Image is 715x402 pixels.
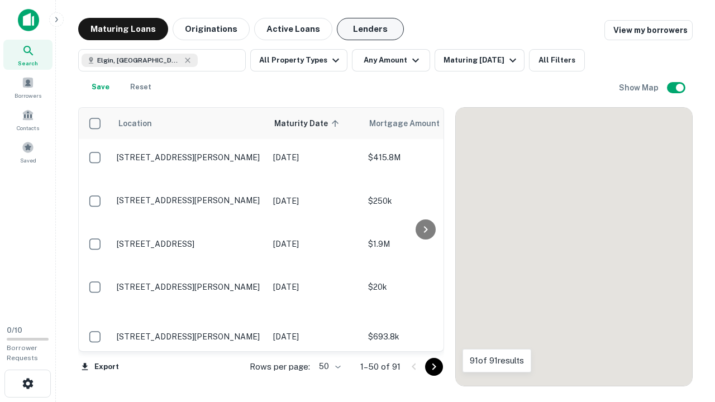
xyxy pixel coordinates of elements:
[659,277,715,331] iframe: Chat Widget
[273,281,357,293] p: [DATE]
[3,104,53,135] a: Contacts
[18,9,39,31] img: capitalize-icon.png
[117,195,262,205] p: [STREET_ADDRESS][PERSON_NAME]
[111,108,268,139] th: Location
[604,20,693,40] a: View my borrowers
[368,238,480,250] p: $1.9M
[117,282,262,292] p: [STREET_ADDRESS][PERSON_NAME]
[274,117,342,130] span: Maturity Date
[17,123,39,132] span: Contacts
[97,55,181,65] span: Elgin, [GEOGRAPHIC_DATA], [GEOGRAPHIC_DATA]
[273,238,357,250] p: [DATE]
[337,18,404,40] button: Lenders
[369,117,454,130] span: Mortgage Amount
[456,108,692,386] div: 0 0
[15,91,41,100] span: Borrowers
[360,360,401,374] p: 1–50 of 91
[3,137,53,167] a: Saved
[529,49,585,71] button: All Filters
[20,156,36,165] span: Saved
[368,151,480,164] p: $415.8M
[314,358,342,375] div: 50
[78,358,122,375] button: Export
[363,108,485,139] th: Mortgage Amount
[117,239,262,249] p: [STREET_ADDRESS]
[83,76,118,98] button: Save your search to get updates of matches that match your search criteria.
[250,49,347,71] button: All Property Types
[619,82,660,94] h6: Show Map
[435,49,525,71] button: Maturing [DATE]
[250,360,310,374] p: Rows per page:
[117,152,262,162] p: [STREET_ADDRESS][PERSON_NAME]
[254,18,332,40] button: Active Loans
[78,18,168,40] button: Maturing Loans
[123,76,159,98] button: Reset
[368,331,480,343] p: $693.8k
[273,195,357,207] p: [DATE]
[7,344,38,362] span: Borrower Requests
[7,326,22,334] span: 0 / 10
[3,72,53,102] a: Borrowers
[273,151,357,164] p: [DATE]
[273,331,357,343] p: [DATE]
[470,354,524,367] p: 91 of 91 results
[425,358,443,376] button: Go to next page
[118,117,152,130] span: Location
[117,332,262,342] p: [STREET_ADDRESS][PERSON_NAME]
[352,49,430,71] button: Any Amount
[368,195,480,207] p: $250k
[173,18,250,40] button: Originations
[268,108,363,139] th: Maturity Date
[368,281,480,293] p: $20k
[18,59,38,68] span: Search
[3,40,53,70] a: Search
[444,54,519,67] div: Maturing [DATE]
